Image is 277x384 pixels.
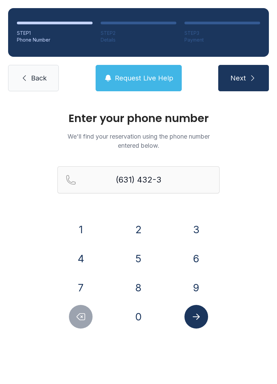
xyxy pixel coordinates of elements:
div: STEP 2 [101,30,176,37]
span: Back [31,73,47,83]
button: 6 [184,247,208,270]
button: Submit lookup form [184,305,208,329]
div: Phone Number [17,37,93,43]
div: Payment [184,37,260,43]
button: 7 [69,276,93,299]
div: STEP 3 [184,30,260,37]
button: 8 [127,276,150,299]
div: STEP 1 [17,30,93,37]
button: 0 [127,305,150,329]
button: 2 [127,218,150,241]
button: Delete number [69,305,93,329]
button: 4 [69,247,93,270]
button: 9 [184,276,208,299]
button: 5 [127,247,150,270]
span: Request Live Help [115,73,173,83]
p: We'll find your reservation using the phone number entered below. [57,132,220,150]
h1: Enter your phone number [57,113,220,124]
button: 1 [69,218,93,241]
div: Details [101,37,176,43]
input: Reservation phone number [57,166,220,193]
button: 3 [184,218,208,241]
span: Next [230,73,246,83]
